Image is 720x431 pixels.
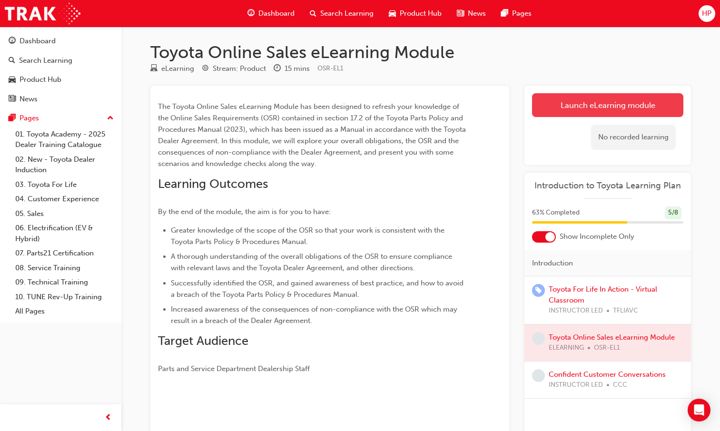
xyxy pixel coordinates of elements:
div: Pages [20,113,39,124]
div: 15 mins [285,63,310,74]
span: news-icon [457,8,464,20]
button: DashboardSearch LearningProduct HubNews [4,30,118,109]
span: INSTRUCTOR LED [549,380,603,391]
span: guage-icon [247,8,255,20]
div: Search Learning [19,55,72,66]
span: clock-icon [274,65,281,73]
a: All Pages [11,304,118,319]
a: 05. Sales [11,206,118,221]
span: Successfully identified the OSR, and gained awareness of best practice, and how to avoid a breach... [171,279,465,299]
a: 01. Toyota Academy - 2025 Dealer Training Catalogue [11,127,118,152]
a: 03. Toyota For Life [11,177,118,192]
a: 10. TUNE Rev-Up Training [11,290,118,304]
span: Learning Outcomes [158,176,268,191]
div: Stream: Product [213,63,266,74]
a: pages-iconPages [493,4,539,23]
div: Stream [202,63,266,75]
h1: Toyota Online Sales eLearning Module [150,42,691,63]
span: Increased awareness of the consequences of non-compliance with the OSR which may result in a brea... [171,305,459,325]
span: car-icon [9,76,16,84]
a: car-iconProduct Hub [381,4,449,23]
a: Toyota For Life In Action - Virtual Classroom [549,285,657,304]
div: Product Hub [20,74,61,85]
span: Learning resource code [317,64,344,72]
a: 08. Service Training [11,261,118,275]
a: 04. Customer Experience [11,192,118,206]
a: 02. New - Toyota Dealer Induction [11,152,118,177]
div: News [20,94,38,105]
img: Trak [5,3,80,24]
span: CCC [613,380,627,391]
span: Dashboard [258,8,295,19]
a: Product Hub [4,71,118,88]
span: TFLIAVC [613,305,638,316]
span: A thorough understanding of the overall obligations of the OSR to ensure compliance with relevant... [171,252,454,272]
span: HP [702,8,711,19]
span: search-icon [310,8,316,20]
span: pages-icon [9,114,16,123]
div: Duration [274,63,310,75]
a: Introduction to Toyota Learning Plan [532,180,683,191]
a: news-iconNews [449,4,493,23]
span: learningResourceType_ELEARNING-icon [150,65,158,73]
button: Pages [4,109,118,127]
a: search-iconSearch Learning [302,4,381,23]
span: Search Learning [320,8,374,19]
span: The Toyota Online Sales eLearning Module has been designed to refresh your knowledge of the Onlin... [158,102,468,168]
span: Greater knowledge of the scope of the OSR so that your work is consistent with the Toyota Parts P... [171,226,446,246]
span: Show Incomplete Only [560,231,634,242]
div: Type [150,63,194,75]
a: News [4,90,118,108]
span: news-icon [9,95,16,104]
span: learningRecordVerb_ENROLL-icon [532,284,545,297]
span: Parts and Service Department Dealership Staff [158,364,310,373]
span: News [468,8,486,19]
span: prev-icon [105,412,112,424]
a: Confident Customer Conversations [549,370,666,379]
div: Open Intercom Messenger [688,399,710,421]
div: eLearning [161,63,194,74]
a: Launch eLearning module [532,93,683,117]
span: learningRecordVerb_NONE-icon [532,369,545,382]
span: car-icon [389,8,396,20]
span: By the end of the module, the aim is for you to have: [158,207,331,216]
a: Dashboard [4,32,118,50]
span: search-icon [9,57,15,65]
span: pages-icon [501,8,508,20]
span: 63 % Completed [532,207,580,218]
a: 07. Parts21 Certification [11,246,118,261]
span: up-icon [107,112,114,125]
a: guage-iconDashboard [240,4,302,23]
a: 06. Electrification (EV & Hybrid) [11,221,118,246]
span: guage-icon [9,37,16,46]
span: Pages [512,8,532,19]
span: Product Hub [400,8,442,19]
span: learningRecordVerb_NONE-icon [532,332,545,345]
div: No recorded learning [591,125,676,150]
span: INSTRUCTOR LED [549,305,603,316]
span: target-icon [202,65,209,73]
a: 09. Technical Training [11,275,118,290]
span: Introduction [532,258,573,269]
div: Dashboard [20,36,56,47]
div: 5 / 8 [665,206,681,219]
a: Search Learning [4,52,118,69]
button: HP [699,5,715,22]
span: Target Audience [158,333,248,348]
